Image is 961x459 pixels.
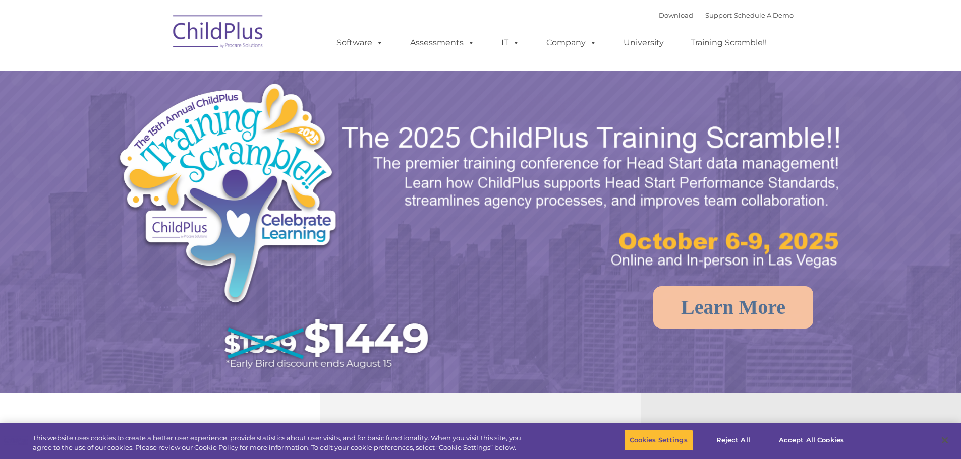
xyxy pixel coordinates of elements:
button: Cookies Settings [624,430,693,451]
button: Reject All [702,430,765,451]
a: Company [536,33,607,53]
div: This website uses cookies to create a better user experience, provide statistics about user visit... [33,433,529,453]
a: Learn More [653,286,813,329]
a: Schedule A Demo [734,11,794,19]
button: Close [934,429,956,451]
span: Phone number [140,108,183,115]
a: Download [659,11,693,19]
font: | [659,11,794,19]
a: Support [705,11,732,19]
button: Accept All Cookies [773,430,850,451]
a: Software [326,33,393,53]
a: IT [491,33,530,53]
span: Last name [140,67,171,74]
a: Training Scramble!! [681,33,777,53]
img: ChildPlus by Procare Solutions [168,8,269,58]
a: University [613,33,674,53]
a: Assessments [400,33,485,53]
